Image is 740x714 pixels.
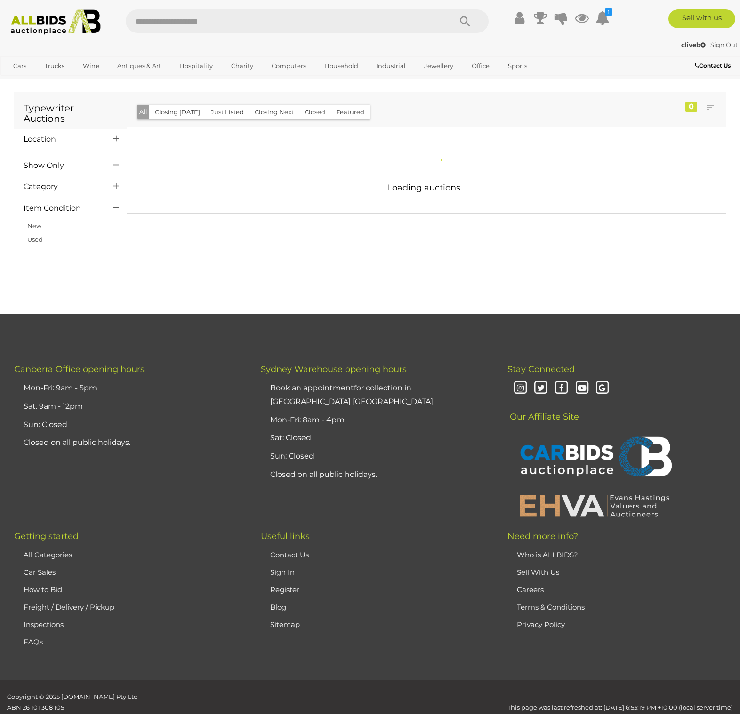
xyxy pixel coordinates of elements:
a: Industrial [370,58,412,74]
a: Register [270,585,299,594]
button: Search [442,9,489,33]
h4: Show Only [24,161,99,170]
span: Need more info? [507,531,578,541]
a: Sign Out [710,41,738,48]
button: Closed [299,105,331,119]
a: Antiques & Art [111,58,167,74]
a: Used [27,236,43,243]
h4: Item Condition [24,204,99,213]
a: Car Sales [24,568,56,577]
i: Google [595,380,611,397]
a: Sitemap [270,620,300,629]
i: Instagram [512,380,529,397]
h4: Category [24,182,99,191]
span: | [707,41,709,48]
i: Facebook [553,380,570,397]
img: Allbids.com.au [6,9,106,35]
span: Loading auctions... [387,182,466,193]
b: Contact Us [695,62,731,69]
img: EHVA | Evans Hastings Valuers and Auctioneers [515,493,675,518]
a: Blog [270,603,286,611]
a: Household [318,58,364,74]
li: Sat: 9am - 12pm [21,397,237,416]
a: Office [466,58,496,74]
strong: cliveb [681,41,706,48]
a: [GEOGRAPHIC_DATA] [7,74,86,89]
span: Canberra Office opening hours [14,364,145,374]
span: Useful links [261,531,310,541]
span: Getting started [14,531,79,541]
a: New [27,222,41,230]
h4: Location [24,135,99,143]
a: Terms & Conditions [517,603,585,611]
a: How to Bid [24,585,62,594]
div: This page was last refreshed at: [DATE] 6:53:19 PM +10:00 (local server time) [185,691,740,714]
i: Youtube [574,380,590,397]
a: Sell With Us [517,568,559,577]
a: cliveb [681,41,707,48]
i: 1 [605,8,612,16]
a: Wine [77,58,105,74]
li: Mon-Fri: 9am - 5pm [21,379,237,397]
img: CARBIDS Auctionplace [515,427,675,489]
a: Who is ALLBIDS? [517,550,578,559]
li: Sun: Closed [268,447,484,466]
span: Sydney Warehouse opening hours [261,364,407,374]
u: Book an appointment [270,383,354,392]
a: Sign In [270,568,295,577]
button: Featured [330,105,370,119]
a: Privacy Policy [517,620,565,629]
a: Freight / Delivery / Pickup [24,603,114,611]
button: Closing Next [249,105,299,119]
button: Closing [DATE] [149,105,206,119]
a: Careers [517,585,544,594]
a: Inspections [24,620,64,629]
span: Stay Connected [507,364,575,374]
a: Jewellery [418,58,459,74]
li: Closed on all public holidays. [21,434,237,452]
a: Cars [7,58,32,74]
button: All [137,105,150,119]
a: Contact Us [270,550,309,559]
a: All Categories [24,550,72,559]
a: Sell with us [668,9,735,28]
button: Just Listed [205,105,249,119]
a: Sports [502,58,533,74]
a: Charity [225,58,259,74]
a: Computers [265,58,312,74]
div: 0 [685,102,697,112]
i: Twitter [533,380,549,397]
a: FAQs [24,637,43,646]
li: Closed on all public holidays. [268,466,484,484]
a: Contact Us [695,61,733,71]
a: Hospitality [173,58,219,74]
h1: Typewriter Auctions [24,103,117,124]
li: Sat: Closed [268,429,484,447]
span: Our Affiliate Site [507,397,579,422]
a: Trucks [39,58,71,74]
a: Book an appointmentfor collection in [GEOGRAPHIC_DATA] [GEOGRAPHIC_DATA] [270,383,433,406]
a: 1 [595,9,610,26]
li: Mon-Fri: 8am - 4pm [268,411,484,429]
li: Sun: Closed [21,416,237,434]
